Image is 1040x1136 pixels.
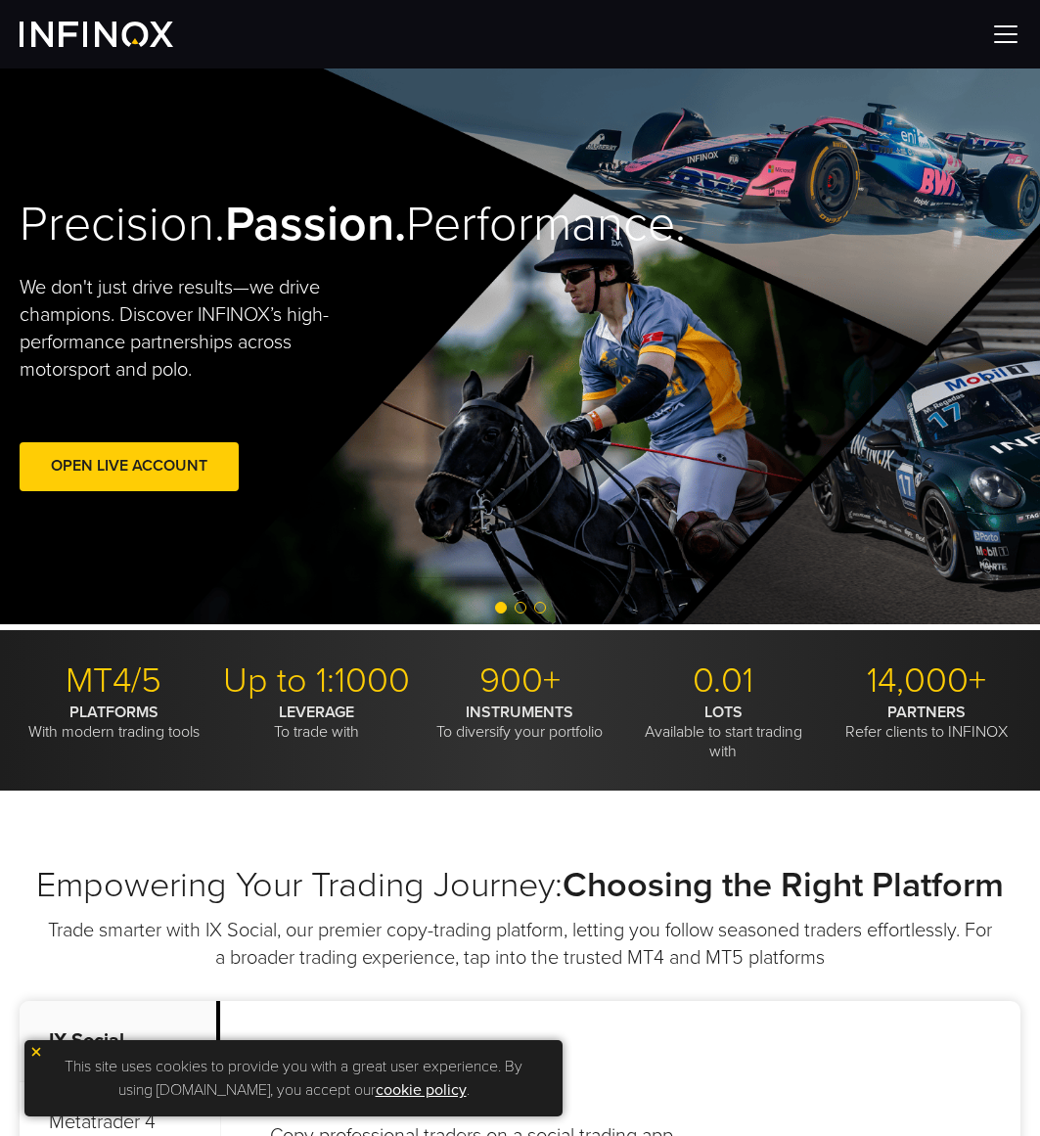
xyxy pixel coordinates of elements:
strong: Choosing the Right Platform [563,864,1004,906]
a: Open Live Account [20,442,239,490]
span: Go to slide 1 [495,602,507,613]
span: Go to slide 3 [534,602,546,613]
a: cookie policy [376,1080,467,1100]
p: To trade with [223,703,412,742]
strong: INSTRUMENTS [466,703,573,722]
p: To diversify your portfolio [426,703,614,742]
strong: PARTNERS [887,703,966,722]
h2: Empowering Your Trading Journey: [20,864,1020,907]
p: Available to start trading with [629,703,818,761]
p: IX Social [20,1001,220,1082]
p: With modern trading tools [20,703,208,742]
p: 900+ [426,659,614,703]
img: yellow close icon [29,1045,43,1059]
p: 0.01 [629,659,818,703]
p: This site uses cookies to provide you with a great user experience. By using [DOMAIN_NAME], you a... [34,1050,553,1107]
p: Trade smarter with IX Social, our premier copy-trading platform, letting you follow seasoned trad... [46,917,995,972]
span: Go to slide 2 [515,602,526,613]
p: MT4/5 [20,659,208,703]
strong: PLATFORMS [69,703,158,722]
p: 14,000+ [832,659,1020,703]
p: We don't just drive results—we drive champions. Discover INFINOX’s high-performance partnerships ... [20,274,380,384]
strong: LOTS [704,703,743,722]
strong: LEVERAGE [279,703,354,722]
p: Up to 1:1000 [223,659,412,703]
h2: Precision. Performance. [20,195,470,254]
strong: Passion. [225,195,406,253]
p: Refer clients to INFINOX [832,703,1020,742]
